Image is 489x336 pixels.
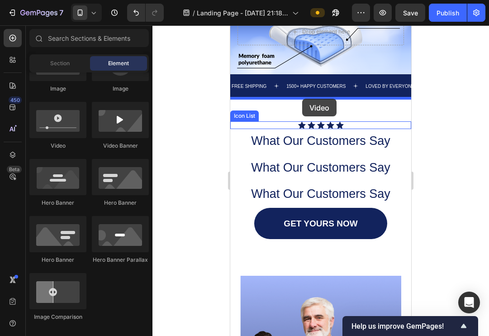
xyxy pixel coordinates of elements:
[395,4,425,22] button: Save
[197,8,289,18] span: Landing Page - [DATE] 21:18:24
[29,199,86,207] div: Hero Banner
[92,256,149,264] div: Hero Banner Parallax
[429,4,467,22] button: Publish
[92,142,149,150] div: Video Banner
[29,85,86,93] div: Image
[29,313,86,321] div: Image Comparison
[92,199,149,207] div: Hero Banner
[4,4,67,22] button: 7
[29,256,86,264] div: Hero Banner
[9,96,22,104] div: 450
[193,8,195,18] span: /
[127,4,164,22] div: Undo/Redo
[29,29,149,47] input: Search Sections & Elements
[108,59,129,67] span: Element
[29,142,86,150] div: Video
[50,59,70,67] span: Section
[403,9,418,17] span: Save
[59,7,63,18] p: 7
[230,25,411,336] iframe: Design area
[437,8,459,18] div: Publish
[92,85,149,93] div: Image
[7,166,22,173] div: Beta
[351,322,458,331] span: Help us improve GemPages!
[458,292,480,313] div: Open Intercom Messenger
[351,321,469,331] button: Show survey - Help us improve GemPages!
